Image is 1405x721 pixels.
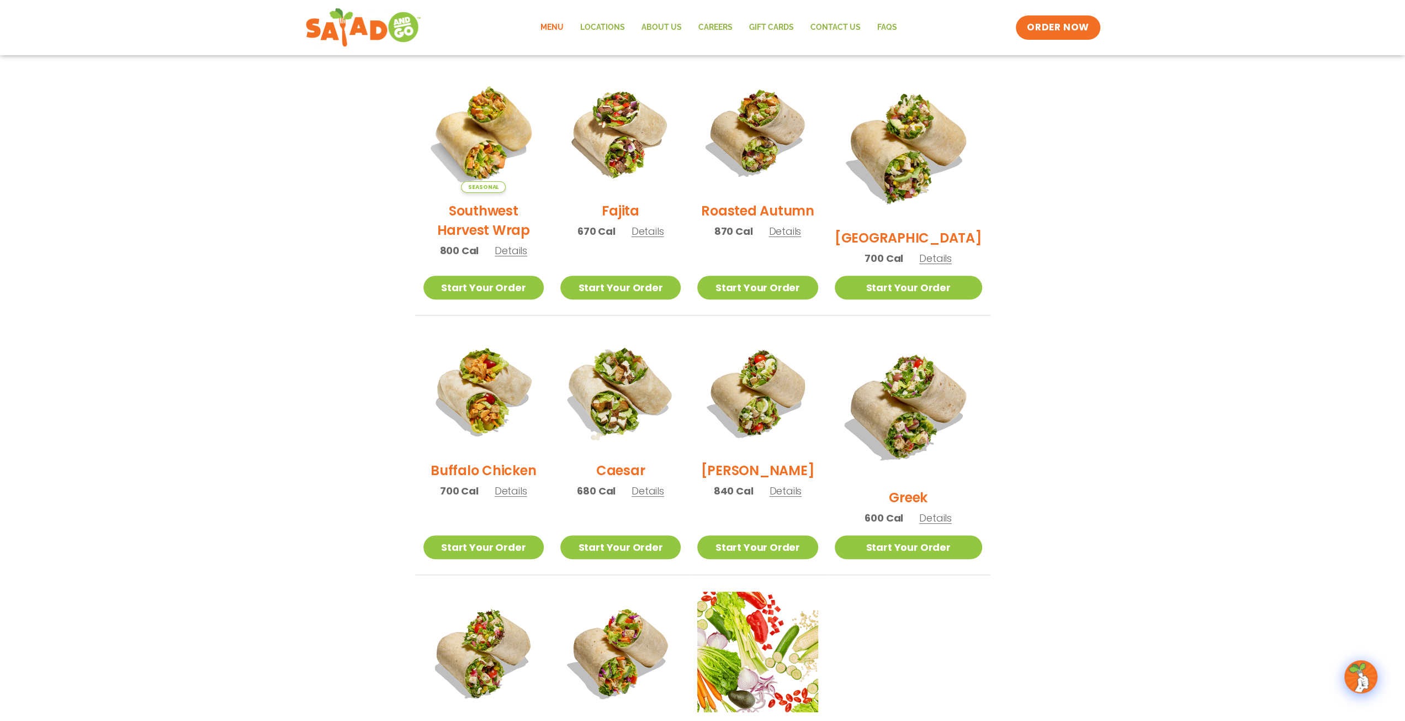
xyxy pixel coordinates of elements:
[714,483,754,498] span: 840 Cal
[602,201,639,220] h2: Fajita
[633,15,690,40] a: About Us
[1027,21,1089,34] span: ORDER NOW
[577,483,616,498] span: 680 Cal
[423,592,544,712] img: Product photo for Jalapeño Ranch Wrap
[701,201,814,220] h2: Roasted Autumn
[835,72,982,220] img: Product photo for BBQ Ranch Wrap
[835,535,982,559] a: Start Your Order
[697,72,818,193] img: Product photo for Roasted Autumn Wrap
[835,276,982,299] a: Start Your Order
[577,224,616,239] span: 670 Cal
[305,6,422,50] img: new-SAG-logo-768×292
[835,332,982,480] img: Product photo for Greek Wrap
[560,72,681,193] img: Product photo for Fajita Wrap
[869,15,905,40] a: FAQs
[697,276,818,299] a: Start Your Order
[1345,661,1376,692] img: wpChatIcon
[865,251,903,266] span: 700 Cal
[632,224,664,238] span: Details
[572,15,633,40] a: Locations
[423,201,544,240] h2: Southwest Harvest Wrap
[439,243,479,258] span: 800 Cal
[550,322,691,463] img: Product photo for Caesar Wrap
[423,72,544,193] img: Product photo for Southwest Harvest Wrap
[697,592,818,712] img: Product photo for Build Your Own
[741,15,802,40] a: GIFT CARDS
[835,228,982,248] h2: [GEOGRAPHIC_DATA]
[596,461,645,480] h2: Caesar
[701,461,814,480] h2: [PERSON_NAME]
[768,224,801,238] span: Details
[1016,15,1100,40] a: ORDER NOW
[461,181,506,193] span: Seasonal
[690,15,741,40] a: Careers
[423,332,544,452] img: Product photo for Buffalo Chicken Wrap
[560,535,681,559] a: Start Your Order
[560,592,681,712] img: Product photo for Thai Wrap
[802,15,869,40] a: Contact Us
[423,276,544,299] a: Start Your Order
[560,276,681,299] a: Start Your Order
[919,251,952,265] span: Details
[889,488,927,507] h2: Greek
[495,484,527,498] span: Details
[495,244,527,257] span: Details
[431,461,536,480] h2: Buffalo Chicken
[632,484,664,498] span: Details
[532,15,572,40] a: Menu
[532,15,905,40] nav: Menu
[440,483,479,498] span: 700 Cal
[865,511,903,525] span: 600 Cal
[769,484,802,498] span: Details
[919,511,952,525] span: Details
[714,224,753,239] span: 870 Cal
[697,535,818,559] a: Start Your Order
[697,332,818,452] img: Product photo for Cobb Wrap
[423,535,544,559] a: Start Your Order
